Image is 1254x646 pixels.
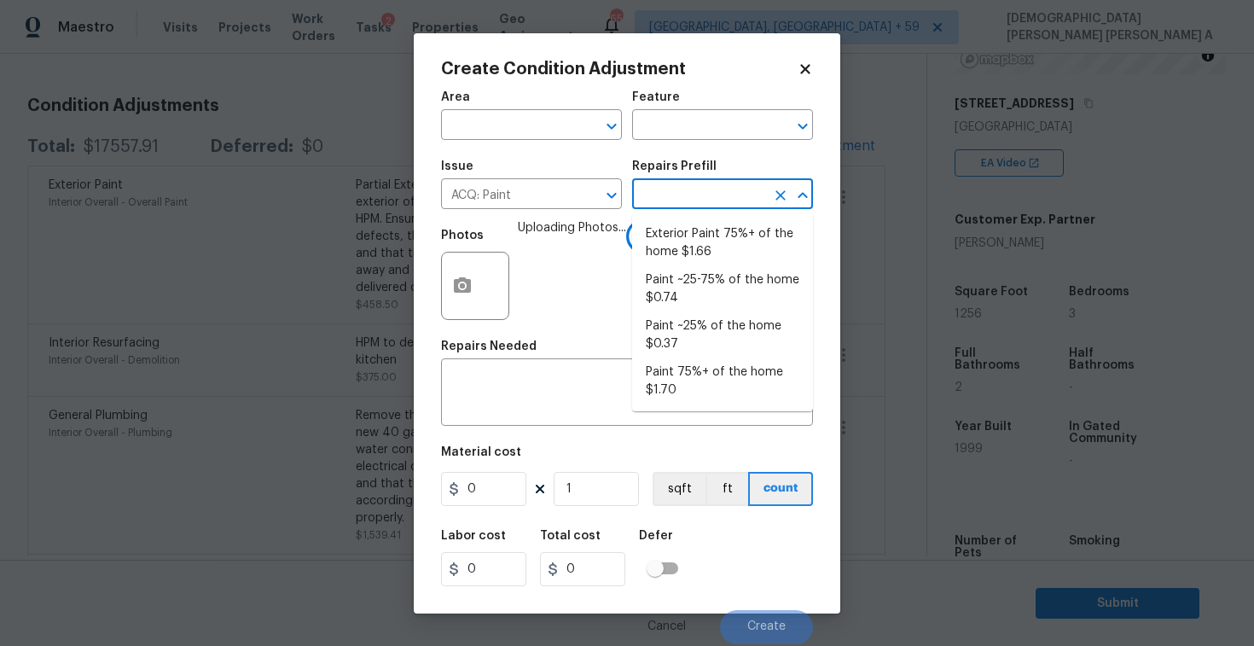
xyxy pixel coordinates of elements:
[540,530,601,542] h5: Total cost
[705,472,748,506] button: ft
[653,472,705,506] button: sqft
[791,114,815,138] button: Open
[747,620,786,633] span: Create
[441,160,473,172] h5: Issue
[632,358,813,404] li: Paint 75%+ of the home $1.70
[632,160,717,172] h5: Repairs Prefill
[620,610,713,644] button: Cancel
[632,220,813,266] li: Exterior Paint 75%+ of the home $1.66
[791,183,815,207] button: Close
[441,91,470,103] h5: Area
[647,620,686,633] span: Cancel
[632,312,813,358] li: Paint ~25% of the home $0.37
[518,219,626,330] span: Uploading Photos...
[639,530,673,542] h5: Defer
[441,230,484,242] h5: Photos
[600,114,624,138] button: Open
[769,183,792,207] button: Clear
[632,91,680,103] h5: Feature
[600,183,624,207] button: Open
[441,446,521,458] h5: Material cost
[441,340,537,352] h5: Repairs Needed
[720,610,813,644] button: Create
[748,472,813,506] button: count
[441,530,506,542] h5: Labor cost
[632,266,813,312] li: Paint ~25-75% of the home $0.74
[441,61,798,78] h2: Create Condition Adjustment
